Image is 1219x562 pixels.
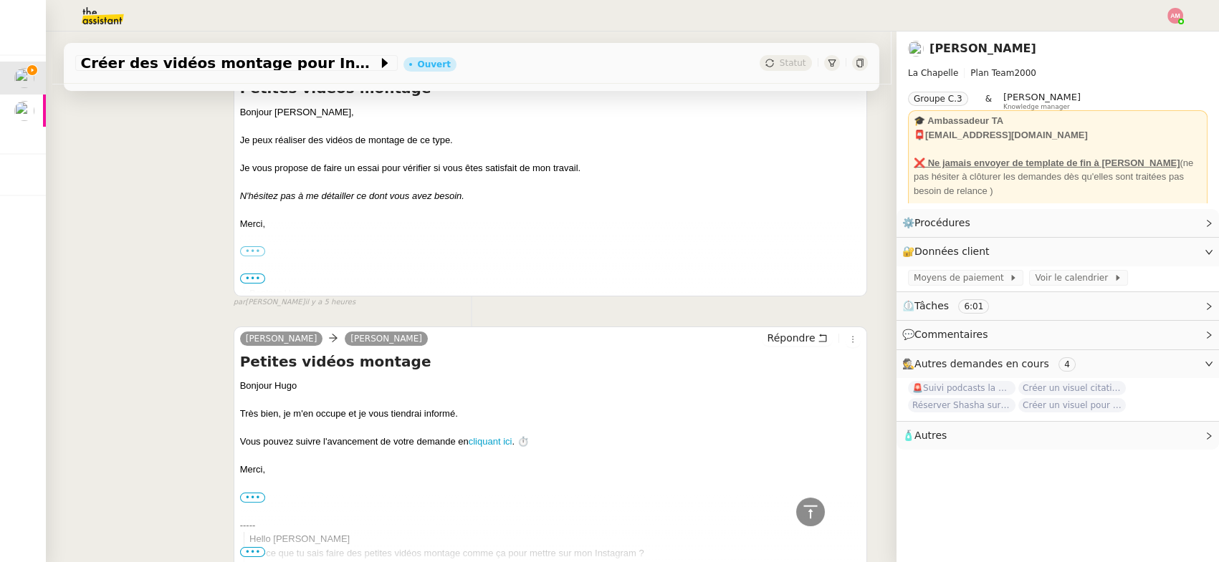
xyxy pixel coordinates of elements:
[897,321,1219,349] div: 💬Commentaires
[1003,92,1081,110] app-user-label: Knowledge manager
[985,92,992,110] span: &
[1014,68,1036,78] span: 2000
[240,379,861,393] div: Bonjour Hugo
[897,292,1219,320] div: ⏲️Tâches 6:01
[1058,357,1076,372] nz-tag: 4
[929,42,1036,55] a: [PERSON_NAME]
[240,518,861,533] div: -----
[234,296,246,309] span: par
[305,296,355,309] span: il y a 5 heures
[914,430,947,441] span: Autres
[767,331,815,345] span: Répondre
[240,435,861,449] div: Vous pouvez suivre l'avancement de votre demande en . ⏱️
[240,78,861,98] h4: Petites vidéos montage
[914,128,1202,142] div: 📮
[240,547,266,557] span: •••
[914,158,1180,168] u: ❌ Ne jamais envoyer de template de fin à [PERSON_NAME]
[1003,92,1081,102] span: [PERSON_NAME]
[914,246,990,257] span: Données client
[240,190,464,201] em: N'hésitez pas à me détailler ce dont vous avez besoin.
[240,352,861,372] h4: Petites vidéos montage
[914,300,949,311] span: Tâches
[902,329,994,340] span: 💬
[240,272,861,286] div: -----
[908,92,968,106] nz-tag: Groupe C.3
[908,381,1015,395] span: 🚨Suivi podcasts la chapelle radio 18 août 2025
[780,58,806,68] span: Statut
[240,133,861,147] div: Je peux réaliser des vidéos de montage de ce type.
[908,398,1015,412] span: Réserver Shasha sur le toit
[81,56,378,70] span: Créer des vidéos montage pour Instagram
[1035,271,1113,285] span: Voir le calendrier
[345,332,428,345] a: [PERSON_NAME]
[914,156,1202,198] div: ne pas hésiter à clôturer les demandes dès qu'elles sont traitées pas besoin de relance )
[958,299,989,314] nz-tag: 6:01
[240,161,861,175] div: Je vous propose de faire un essai pour vérifier si vous êtes satisfait de mon travail.
[249,546,861,561] div: Est-ce que tu sais faire des petites vidéos montage comme ça pour mettre sur mon Instagram ?
[902,430,947,441] span: 🧴
[1180,158,1182,168] u: (
[908,68,958,78] span: La Chapelle
[902,358,1081,369] span: 🕵️
[902,215,977,231] span: ⚙️
[914,358,1049,369] span: Autres demandes en cours
[970,68,1014,78] span: Plan Team
[1003,103,1070,111] span: Knowledge manager
[240,332,323,345] a: [PERSON_NAME]
[1167,8,1183,24] img: svg
[234,296,355,309] small: [PERSON_NAME]
[914,329,988,340] span: Commentaires
[897,350,1219,378] div: 🕵️Autres demandes en cours 4
[914,271,1009,285] span: Moyens de paiement
[240,493,266,503] label: •••
[914,115,1003,126] strong: 🎓 Ambassadeur TA
[897,209,1219,237] div: ⚙️Procédures
[14,68,34,88] img: users%2F37wbV9IbQuXMU0UH0ngzBXzaEe12%2Favatar%2Fcba66ece-c48a-48c8-9897-a2adc1834457
[249,532,861,546] div: Hello [PERSON_NAME]
[240,217,861,231] div: Merci,
[249,286,861,301] div: Bonjour Hugo
[908,41,924,57] img: users%2F37wbV9IbQuXMU0UH0ngzBXzaEe12%2Favatar%2Fcba66ece-c48a-48c8-9897-a2adc1834457
[469,436,512,447] a: cliquant ici
[240,273,266,284] span: •••
[418,60,451,69] div: Ouvert
[14,101,34,121] img: users%2FtCsipqtBlIT0KMI9BbuMozwVXMC3%2Favatar%2Fa3e4368b-cceb-4a6e-a304-dbe285d974c7
[1018,398,1126,412] span: Créer un visuel pour Masterclass Notion
[240,246,266,256] label: •••
[897,422,1219,450] div: 🧴Autres
[902,300,1001,311] span: ⏲️
[240,407,861,421] div: Très bien, je m'en occupe et je vous tiendrai informé.
[240,105,861,120] div: Bonjour [PERSON_NAME],
[902,243,995,260] span: 🔐
[925,130,1088,140] strong: [EMAIL_ADDRESS][DOMAIN_NAME]
[240,462,861,477] div: Merci,
[897,238,1219,266] div: 🔐Données client
[762,330,833,346] button: Répondre
[1018,381,1126,395] span: Créer un visuel citation
[914,217,970,228] span: Procédures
